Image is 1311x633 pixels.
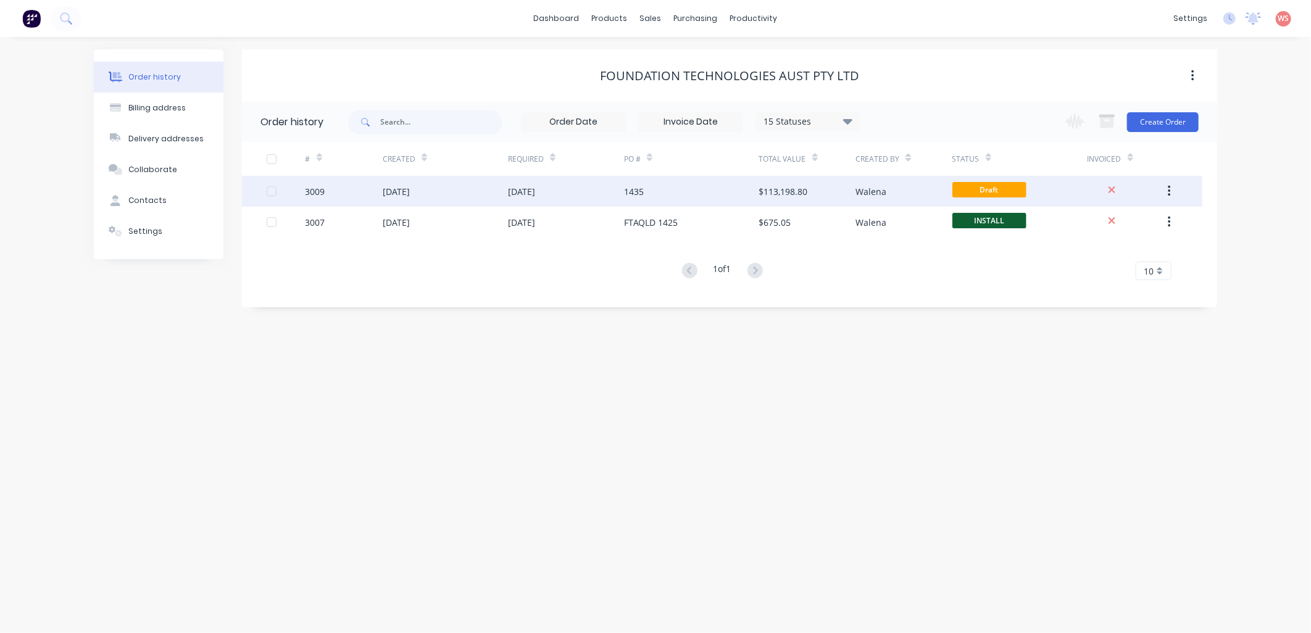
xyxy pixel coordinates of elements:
div: $675.05 [759,216,791,229]
div: Billing address [128,102,186,114]
div: [DATE] [508,185,535,198]
div: Required [508,142,624,176]
input: Search... [380,110,502,134]
div: [DATE] [383,216,410,229]
div: 3009 [306,185,325,198]
div: 15 Statuses [756,115,860,128]
div: Order history [128,72,181,83]
div: Created By [855,154,899,165]
img: Factory [22,9,41,28]
div: Total Value [759,154,806,165]
button: Contacts [94,185,223,216]
div: Foundation Technologies Aust Pty Ltd [600,68,859,83]
div: Created By [855,142,952,176]
div: Status [952,142,1088,176]
div: Created [383,154,415,165]
button: Order history [94,62,223,93]
div: 1435 [624,185,644,198]
span: 10 [1144,265,1154,278]
div: Delivery addresses [128,133,204,144]
div: FTAQLD 1425 [624,216,678,229]
div: Contacts [128,195,167,206]
span: Draft [952,182,1026,197]
button: Settings [94,216,223,247]
div: $113,198.80 [759,185,808,198]
div: Order history [260,115,323,130]
button: Collaborate [94,154,223,185]
button: Create Order [1127,112,1199,132]
a: dashboard [528,9,586,28]
div: purchasing [668,9,724,28]
div: # [306,142,383,176]
div: Walena [855,185,886,198]
div: 1 of 1 [714,262,731,280]
input: Invoice Date [639,113,743,131]
div: Invoiced [1088,154,1122,165]
span: WS [1278,13,1289,24]
div: settings [1167,9,1213,28]
span: INSTALL [952,213,1026,228]
div: Created [383,142,508,176]
div: sales [634,9,668,28]
div: Settings [128,226,162,237]
div: PO # [624,154,641,165]
div: products [586,9,634,28]
div: Required [508,154,544,165]
div: Collaborate [128,164,177,175]
div: 3007 [306,216,325,229]
div: [DATE] [383,185,410,198]
div: Total Value [759,142,855,176]
button: Billing address [94,93,223,123]
div: productivity [724,9,784,28]
div: Walena [855,216,886,229]
div: Status [952,154,980,165]
button: Delivery addresses [94,123,223,154]
div: [DATE] [508,216,535,229]
div: # [306,154,310,165]
div: Invoiced [1088,142,1165,176]
div: PO # [624,142,759,176]
input: Order Date [522,113,625,131]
